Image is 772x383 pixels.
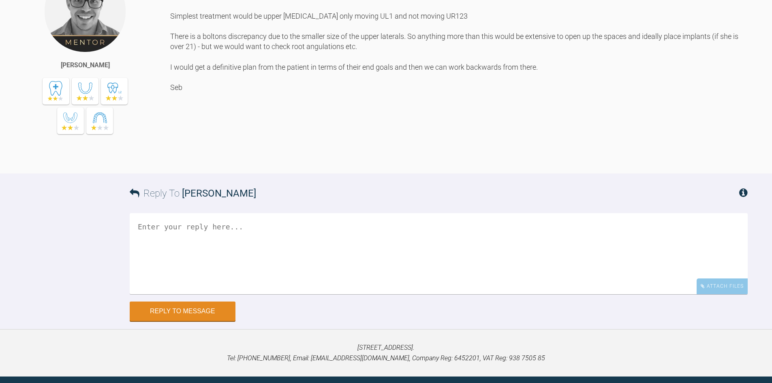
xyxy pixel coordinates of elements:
div: [PERSON_NAME] [61,60,110,71]
p: [STREET_ADDRESS]. Tel: [PHONE_NUMBER], Email: [EMAIL_ADDRESS][DOMAIN_NAME], Company Reg: 6452201,... [13,342,759,363]
span: [PERSON_NAME] [182,188,256,199]
button: Reply to Message [130,302,235,321]
h3: Reply To [130,186,256,201]
div: Attach Files [697,278,748,294]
